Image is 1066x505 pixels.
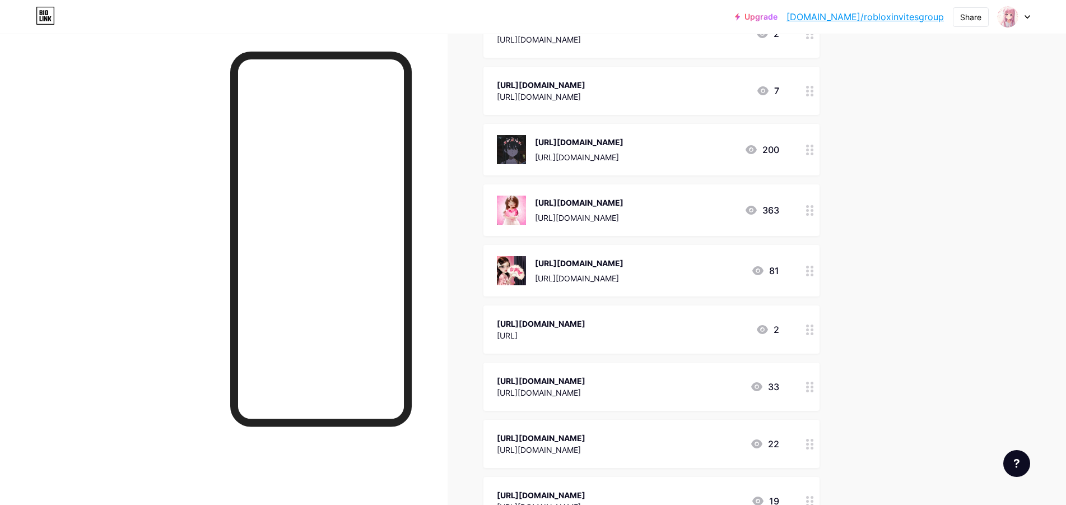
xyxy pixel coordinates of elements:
[497,489,585,501] div: [URL][DOMAIN_NAME]
[497,444,585,456] div: [URL][DOMAIN_NAME]
[497,256,526,285] img: https://www.robiox.com.tg/communities/271433623686/Kind-Official-Group
[756,84,779,98] div: 7
[535,272,623,284] div: [URL][DOMAIN_NAME]
[744,143,779,156] div: 200
[497,135,526,164] img: https://www.roblox.com/communities/376361686512/Angel-Official-Group
[756,323,779,336] div: 2
[497,432,585,444] div: [URL][DOMAIN_NAME]
[535,151,623,163] div: [URL][DOMAIN_NAME]
[497,387,585,399] div: [URL][DOMAIN_NAME]
[535,257,623,269] div: [URL][DOMAIN_NAME]
[750,437,779,451] div: 22
[497,330,585,341] div: [URL]
[497,91,585,103] div: [URL][DOMAIN_NAME]
[535,212,623,224] div: [URL][DOMAIN_NAME]
[497,318,585,330] div: [URL][DOMAIN_NAME]
[997,6,1018,27] img: robloxinvitesgroup
[735,12,778,21] a: Upgrade
[535,136,623,148] div: [URL][DOMAIN_NAME]
[535,197,623,209] div: [URL][DOMAIN_NAME]
[497,196,526,225] img: https://www.roblox.com/communities/496720213923/Cutie-Official-Group
[744,203,779,217] div: 363
[750,380,779,393] div: 33
[497,79,585,91] div: [URL][DOMAIN_NAME]
[786,10,944,24] a: [DOMAIN_NAME]/robloxinvitesgroup
[497,375,585,387] div: [URL][DOMAIN_NAME]
[497,34,585,45] div: [URL][DOMAIN_NAME]
[960,11,981,23] div: Share
[751,264,779,277] div: 81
